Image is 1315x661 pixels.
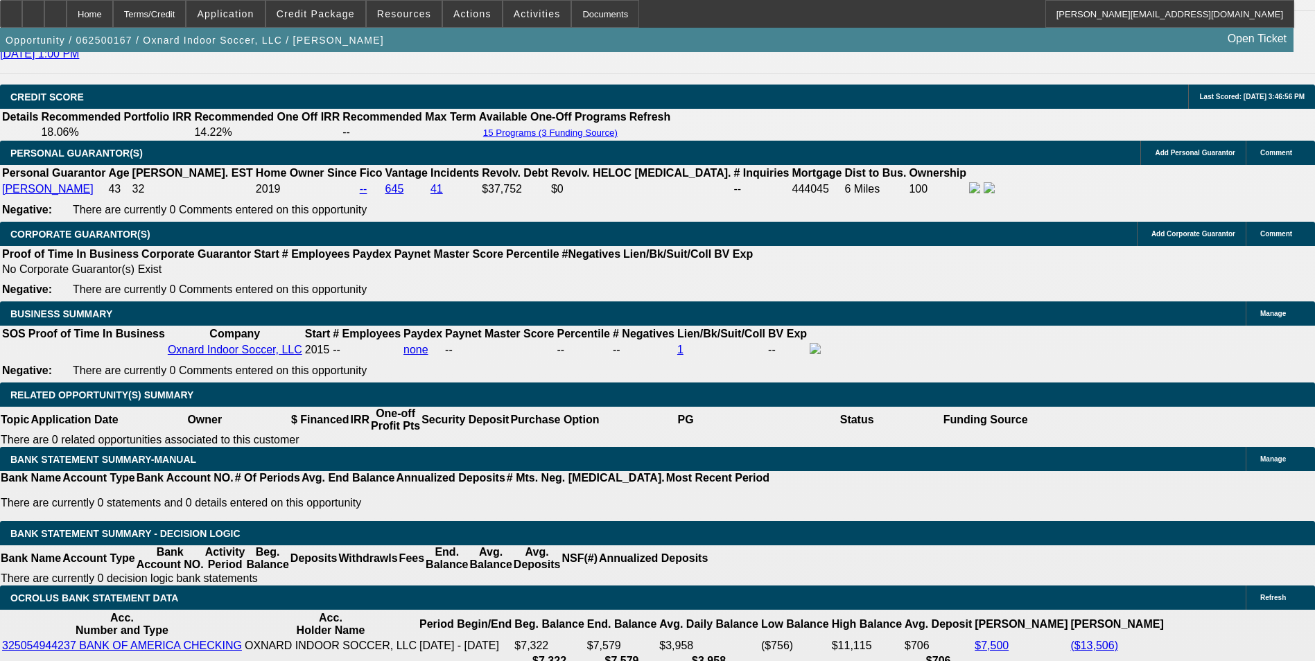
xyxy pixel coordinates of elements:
span: BANK STATEMENT SUMMARY-MANUAL [10,454,196,465]
b: Age [108,167,129,179]
span: 2019 [256,183,281,195]
th: Annualized Deposits [598,545,708,572]
b: Revolv. Debt [482,167,548,179]
td: [DATE] - [DATE] [419,639,512,653]
a: Oxnard Indoor Soccer, LLC [168,344,302,355]
span: Actions [453,8,491,19]
b: Negative: [2,204,52,215]
b: Dist to Bus. [845,167,907,179]
th: Available One-Off Programs [478,110,627,124]
td: 6 Miles [844,182,907,197]
td: $7,322 [514,639,584,653]
td: ($756) [760,639,830,653]
td: 18.06% [40,125,192,139]
b: Home Owner Since [256,167,357,179]
b: [PERSON_NAME]. EST [132,167,253,179]
th: Activity Period [204,545,246,572]
span: PERSONAL GUARANTOR(S) [10,148,143,159]
span: BUSINESS SUMMARY [10,308,112,319]
td: $3,958 [659,639,759,653]
th: Status [772,407,943,433]
th: [PERSON_NAME] [974,611,1068,637]
th: Avg. Daily Balance [659,611,759,637]
th: Annualized Deposits [395,471,505,485]
b: Paydex [403,328,442,340]
th: Account Type [62,471,136,485]
td: 43 [107,182,130,197]
span: There are currently 0 Comments entered on this opportunity [73,283,367,295]
span: Add Personal Guarantor [1155,149,1235,157]
a: Open Ticket [1222,27,1292,51]
td: 2015 [304,342,331,358]
td: 32 [132,182,254,197]
b: Mortgage [792,167,842,179]
th: PG [600,407,771,433]
th: Avg. End Balance [301,471,396,485]
span: Resources [377,8,431,19]
th: Bank Account NO. [136,471,234,485]
td: No Corporate Guarantor(s) Exist [1,263,759,276]
b: # Employees [333,328,401,340]
th: Most Recent Period [665,471,770,485]
span: Application [197,8,254,19]
th: Details [1,110,39,124]
b: Paynet Master Score [394,248,503,260]
a: 645 [385,183,404,195]
img: facebook-icon.png [810,343,821,354]
td: $7,579 [586,639,657,653]
b: BV Exp [714,248,753,260]
th: Recommended One Off IRR [193,110,340,124]
th: Avg. Deposits [513,545,561,572]
th: Recommended Max Term [342,110,477,124]
a: 1 [677,344,683,355]
td: -- [733,182,790,197]
th: Owner [119,407,290,433]
b: Incidents [430,167,479,179]
span: -- [333,344,340,355]
b: Corporate Guarantor [141,248,251,260]
th: Deposits [290,545,338,572]
button: Activities [503,1,571,27]
td: $0 [550,182,732,197]
td: OXNARD INDOOR SOCCER, LLC [244,639,417,653]
b: Lien/Bk/Suit/Coll [677,328,765,340]
b: Revolv. HELOC [MEDICAL_DATA]. [551,167,731,179]
b: Start [305,328,330,340]
b: # Inquiries [733,167,789,179]
th: Account Type [62,545,136,572]
span: Last Scored: [DATE] 3:46:56 PM [1199,93,1305,100]
a: -- [360,183,367,195]
th: Acc. Holder Name [244,611,417,637]
a: 325054944237 BANK OF AMERICA CHECKING [2,640,242,651]
span: CREDIT SCORE [10,91,84,103]
a: $7,500 [975,640,1009,651]
span: Comment [1260,149,1292,157]
td: 100 [908,182,967,197]
th: Withdrawls [338,545,398,572]
b: Personal Guarantor [2,167,105,179]
th: End. Balance [586,611,657,637]
b: # Employees [282,248,350,260]
span: Activities [514,8,561,19]
th: Purchase Option [510,407,600,433]
div: -- [445,344,554,356]
th: [PERSON_NAME] [1070,611,1164,637]
td: $706 [904,639,973,653]
th: NSF(#) [561,545,598,572]
th: High Balance [831,611,903,637]
b: Ownership [909,167,966,179]
span: There are currently 0 Comments entered on this opportunity [73,204,367,215]
a: [PERSON_NAME] [2,183,94,195]
div: -- [613,344,674,356]
button: Application [186,1,264,27]
th: IRR [349,407,370,433]
span: CORPORATE GUARANTOR(S) [10,229,150,240]
button: 15 Programs (3 Funding Source) [479,127,622,139]
th: SOS [1,327,26,341]
th: Fees [399,545,425,572]
th: Funding Source [943,407,1029,433]
button: Resources [367,1,442,27]
td: 14.22% [193,125,340,139]
span: Add Corporate Guarantor [1151,230,1235,238]
b: Start [254,248,279,260]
